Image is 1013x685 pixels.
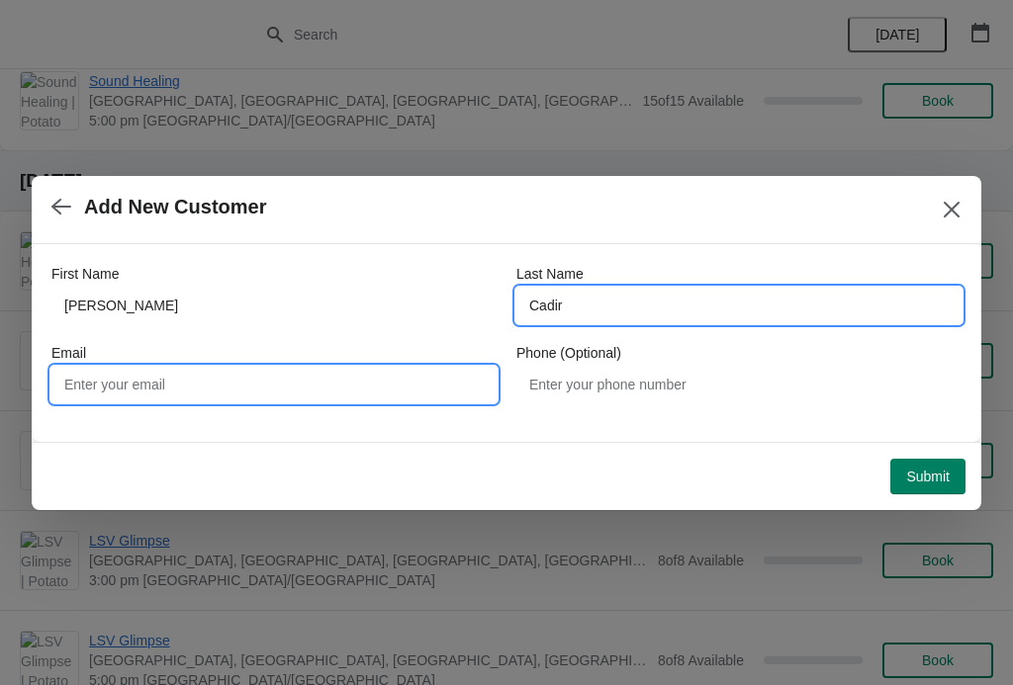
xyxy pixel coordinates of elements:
[51,343,86,363] label: Email
[84,196,266,218] h2: Add New Customer
[516,264,584,284] label: Last Name
[934,192,969,227] button: Close
[516,367,962,402] input: Enter your phone number
[906,469,950,484] span: Submit
[516,343,621,363] label: Phone (Optional)
[890,459,966,494] button: Submit
[51,288,497,323] input: John
[51,264,119,284] label: First Name
[51,367,497,402] input: Enter your email
[516,288,962,323] input: Smith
